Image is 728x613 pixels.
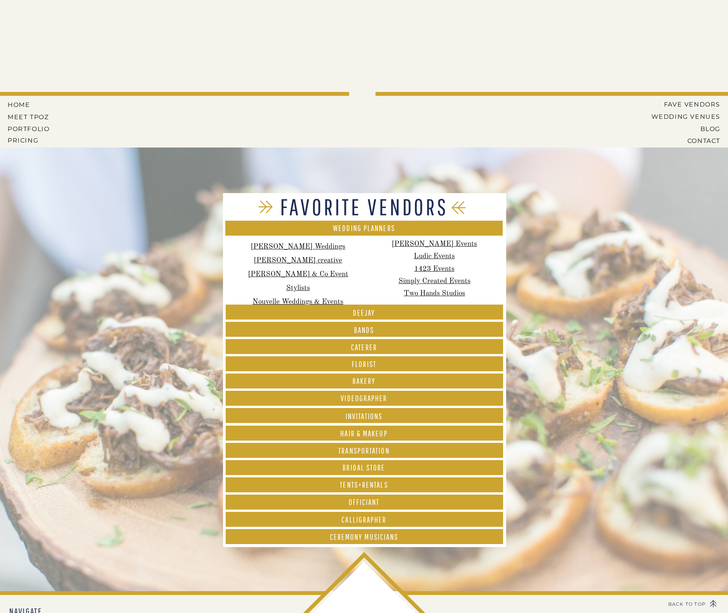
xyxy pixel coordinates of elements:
font: Hair & Makeup [340,429,387,438]
a: Transportation [225,447,503,457]
a: CONTACT [660,137,720,144]
h1: Favorite Vendors [256,195,472,218]
a: CATERER [225,343,503,353]
a: [PERSON_NAME] creative [254,257,342,264]
font: Bakery [353,376,376,385]
font: Transportation [338,446,389,455]
a: Pricing [8,137,51,144]
font: CEREMONY Musicians [330,532,398,541]
a: [PERSON_NAME] Events [392,241,477,248]
a: 1423 Events [414,266,454,273]
a: Wedding Planners [225,224,503,233]
a: Invitations [225,412,503,423]
font: CATERER [351,343,377,352]
a: PORTFOLIO [8,125,51,132]
a: Nouvelle Weddings & Events [253,298,343,306]
a: Tents+rentals [225,481,503,492]
a: HOME [8,101,42,108]
font: calligrapher [341,515,386,524]
a: CEREMONY Musicians [225,533,503,543]
a: Ludic Events [414,253,455,260]
a: Hair & Makeup [225,429,503,439]
a: BACK TO TOP [658,602,706,606]
a: Officiant [225,498,503,507]
a: calligrapher [225,516,503,525]
a: Two Hands Studios [404,290,465,297]
font: Invitations [346,411,382,421]
font: Deejay [353,308,375,317]
a: Simply Created Events [398,278,471,285]
a: Videographer [225,394,503,403]
font: Officiant [349,497,380,506]
font: BANDS [354,325,374,334]
font: Wedding Planners [333,223,395,233]
a: [PERSON_NAME] Weddings [251,243,345,251]
a: Wedding Venues [639,113,720,120]
a: Bakery [225,377,503,387]
a: Fave Vendors [657,101,720,108]
font: FLORIST [352,359,376,369]
a: BANDS [225,326,503,335]
a: FLORIST [225,360,503,370]
a: [PERSON_NAME] & Co Event Stylists [248,271,348,292]
a: Bridal Store [225,464,503,473]
a: Deejay [225,309,503,318]
font: Bridal Store [343,463,385,472]
a: MEET tPoz [8,113,49,120]
a: BLOG [645,125,720,132]
font: Videographer [341,393,387,403]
